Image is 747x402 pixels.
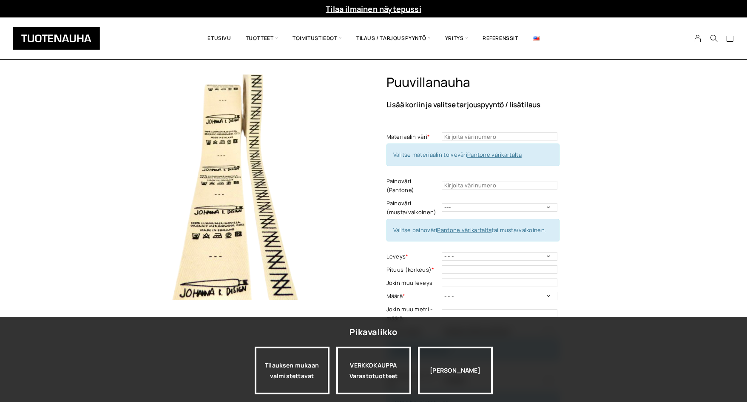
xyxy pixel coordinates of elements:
button: Search [706,34,722,42]
span: Yritys [438,24,475,53]
a: My Account [690,34,706,42]
div: VERKKOKAUPPA Varastotuotteet [336,347,411,394]
span: Tuotteet [239,24,285,53]
span: Toimitustiedot [285,24,349,53]
a: Etusivu [200,24,238,53]
div: Pikavalikko [349,324,397,340]
a: Tilauksen mukaan valmistettavat [255,347,329,394]
span: Tilaus / Tarjouspyyntö [349,24,438,53]
a: Pantone värikartalta [467,151,522,158]
label: Painoväri (Pantone) [386,177,440,195]
label: Jokin muu leveys [386,279,440,287]
input: Kirjoita värinumero [442,181,557,190]
span: Valitse materiaalin toiveväri [393,151,522,158]
a: Pantone värikartalta [437,226,491,234]
label: Painoväri (musta/valkoinen) [386,199,440,217]
label: Materiaalin väri [386,132,440,141]
span: Valitse painoväri tai musta/valkoinen. [393,226,546,234]
img: Tuotenauha Oy [13,27,100,50]
div: [PERSON_NAME] [418,347,493,394]
a: VERKKOKAUPPAVarastotuotteet [336,347,411,394]
a: Cart [726,34,734,44]
label: Pituus (korkeus) [386,265,440,274]
p: Lisää koriin ja valitse tarjouspyyntö / lisätilaus [386,101,622,108]
input: Kirjoita värinumero [442,132,557,141]
h1: Puuvillanauha [386,75,622,90]
a: Referenssit [475,24,525,53]
label: Jokin muu metri -määrä [386,305,440,323]
label: Leveys [386,252,440,261]
label: Määrä [386,292,440,301]
a: Tilaa ilmainen näytepussi [326,4,421,14]
img: English [533,36,540,40]
img: puuvillakanttinauha-pehmoinen-kalanruotokuvio [125,75,350,300]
